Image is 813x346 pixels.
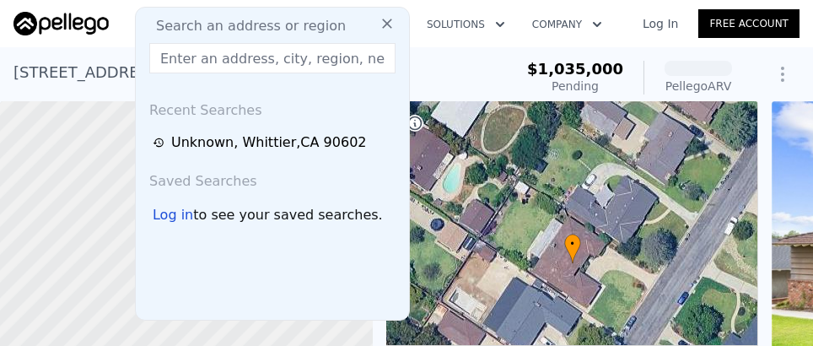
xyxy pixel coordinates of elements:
[153,132,397,153] a: Unknown, Whittier,CA 90602
[698,9,800,38] a: Free Account
[527,60,623,78] span: $1,035,000
[527,78,623,95] div: Pending
[143,158,402,198] div: Saved Searches
[143,16,346,36] span: Search an address or region
[13,12,109,35] img: Pellego
[564,234,581,263] div: •
[766,57,800,91] button: Show Options
[564,236,581,251] span: •
[171,132,367,153] div: Unknown , Whittier , CA 90602
[153,205,193,225] div: Log in
[193,205,382,225] span: to see your saved searches.
[13,61,318,84] div: [STREET_ADDRESS] , Whittier , CA 90602
[149,43,396,73] input: Enter an address, city, region, neighborhood or zip code
[665,78,732,95] div: Pellego ARV
[143,87,402,127] div: Recent Searches
[622,15,698,32] a: Log In
[413,9,519,40] button: Solutions
[519,9,616,40] button: Company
